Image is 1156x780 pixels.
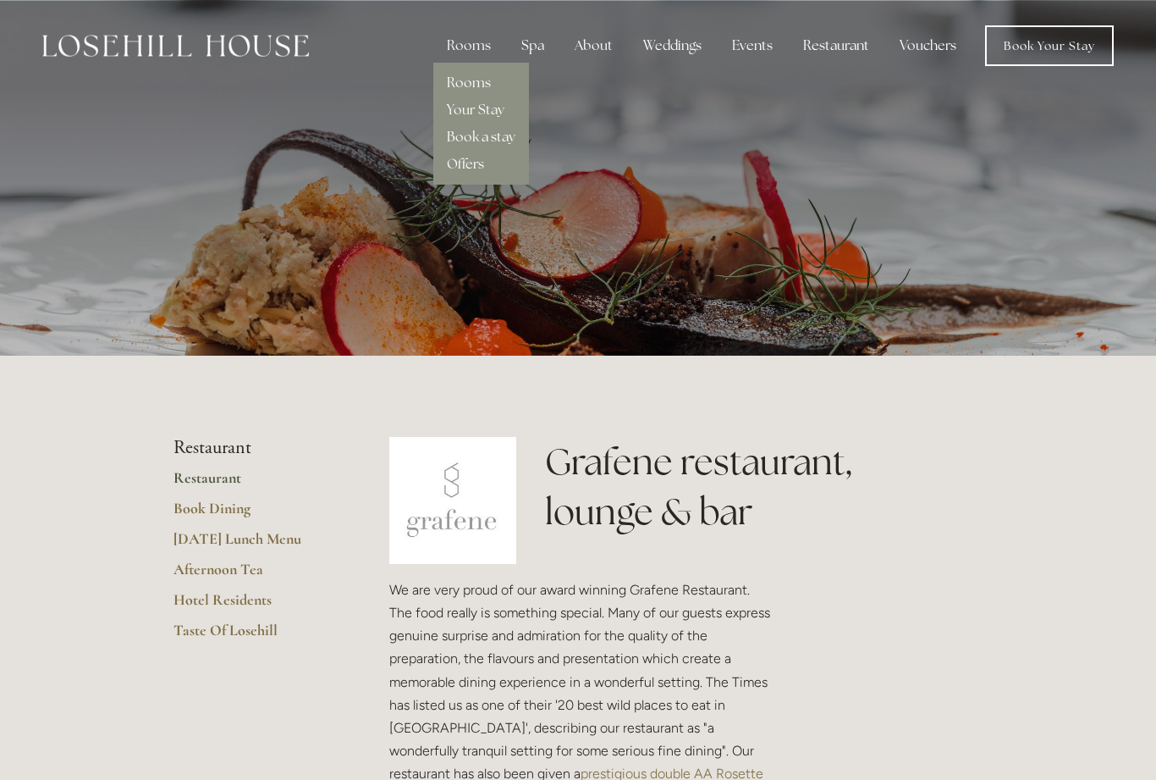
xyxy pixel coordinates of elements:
img: Losehill House [42,35,309,57]
a: Restaurant [173,468,335,499]
div: Events [718,29,786,63]
div: About [561,29,626,63]
a: Book a stay [447,128,515,146]
a: Rooms [447,74,491,91]
a: Taste Of Losehill [173,621,335,651]
img: grafene.jpg [389,437,516,564]
a: Afternoon Tea [173,560,335,590]
a: Hotel Residents [173,590,335,621]
a: Your Stay [447,101,504,119]
a: Offers [447,155,484,173]
li: Restaurant [173,437,335,459]
a: Book Your Stay [985,25,1114,66]
div: Spa [508,29,558,63]
div: Rooms [433,29,504,63]
div: Weddings [630,29,715,63]
a: Book Dining [173,499,335,529]
div: Restaurant [790,29,883,63]
a: [DATE] Lunch Menu [173,529,335,560]
h1: Grafene restaurant, lounge & bar [545,437,983,537]
a: Vouchers [886,29,970,63]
